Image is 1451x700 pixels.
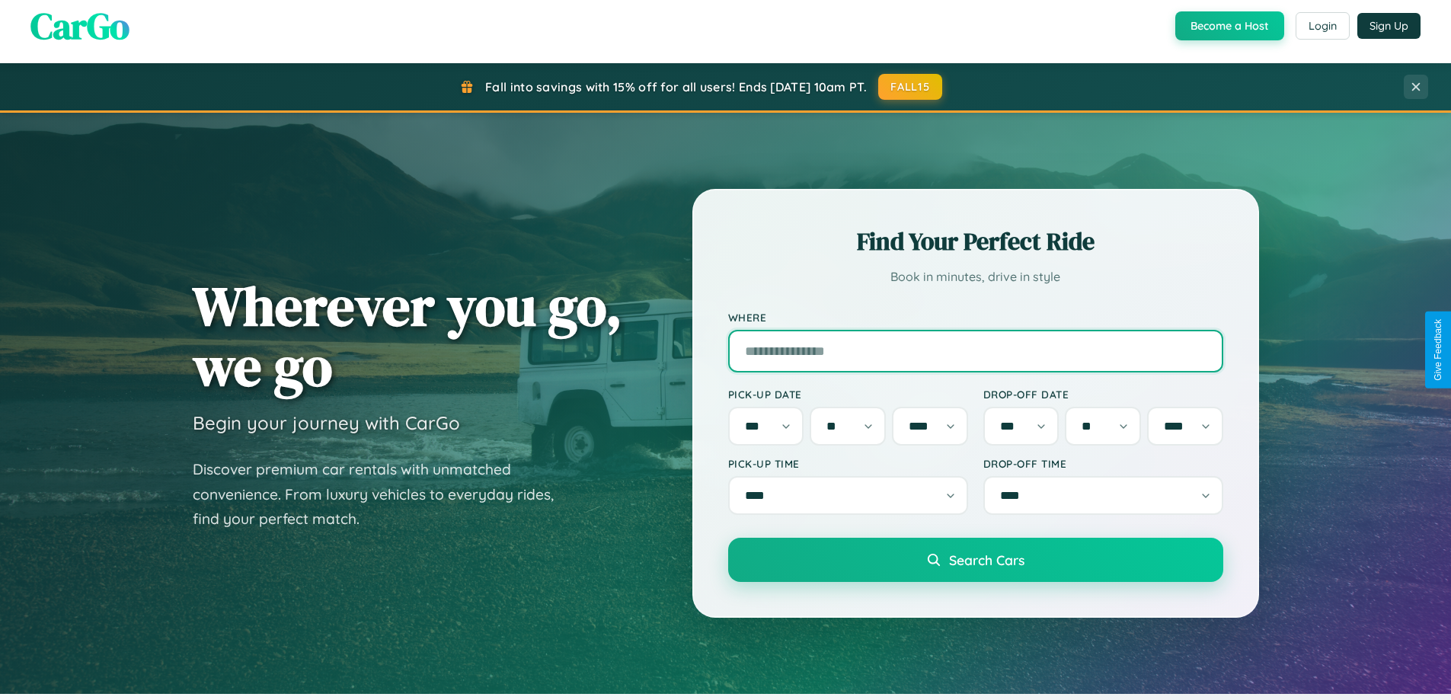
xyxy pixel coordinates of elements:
label: Pick-up Date [728,388,968,401]
button: Search Cars [728,538,1223,582]
label: Drop-off Date [983,388,1223,401]
span: Fall into savings with 15% off for all users! Ends [DATE] 10am PT. [485,79,867,94]
span: CarGo [30,1,129,51]
span: Search Cars [949,551,1024,568]
button: Login [1296,12,1350,40]
h2: Find Your Perfect Ride [728,225,1223,258]
label: Pick-up Time [728,457,968,470]
label: Where [728,311,1223,324]
p: Discover premium car rentals with unmatched convenience. From luxury vehicles to everyday rides, ... [193,457,574,532]
div: Give Feedback [1433,319,1443,381]
h3: Begin your journey with CarGo [193,411,460,434]
label: Drop-off Time [983,457,1223,470]
button: FALL15 [878,74,942,100]
button: Sign Up [1357,13,1421,39]
button: Become a Host [1175,11,1284,40]
h1: Wherever you go, we go [193,276,622,396]
p: Book in minutes, drive in style [728,266,1223,288]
